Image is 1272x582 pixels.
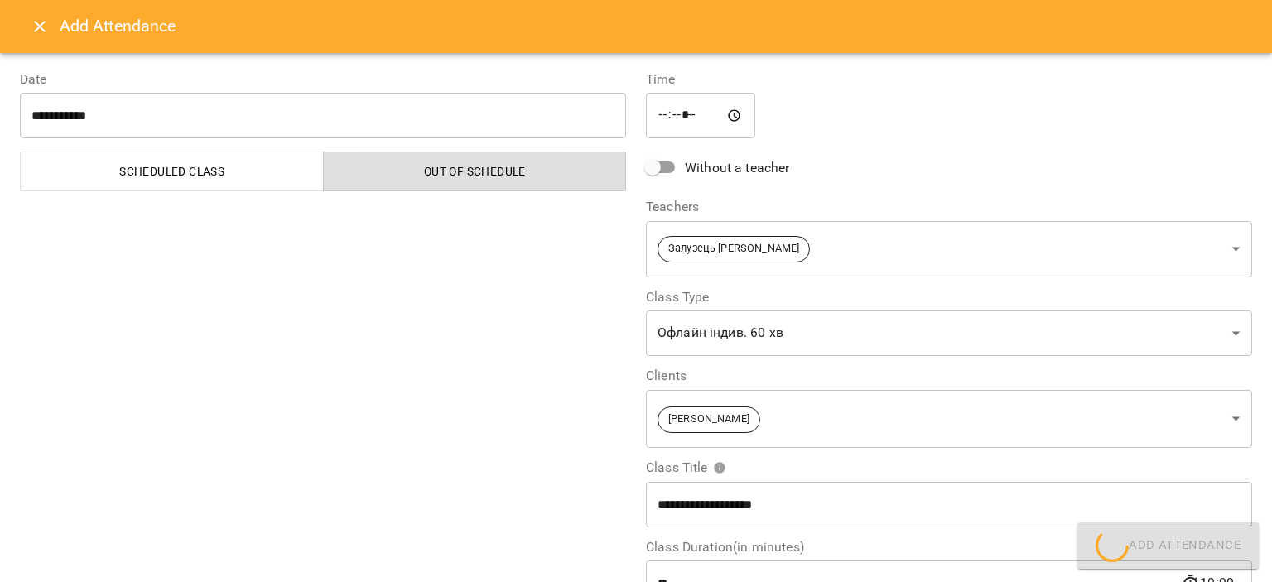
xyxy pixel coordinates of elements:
label: Teachers [646,200,1252,214]
h6: Add Attendance [60,13,1252,39]
button: Out of Schedule [323,152,627,191]
svg: Please specify class title or select clients [713,461,726,474]
span: Залузець [PERSON_NAME] [658,241,809,257]
div: Офлайн індив. 60 хв [646,310,1252,357]
span: Class Title [646,461,726,474]
label: Date [20,73,626,86]
label: Class Type [646,291,1252,304]
label: Time [646,73,1252,86]
label: Clients [646,369,1252,382]
span: Out of Schedule [334,161,617,181]
button: Close [20,7,60,46]
span: Scheduled class [31,161,314,181]
button: Scheduled class [20,152,324,191]
div: [PERSON_NAME] [646,389,1252,448]
div: Залузець [PERSON_NAME] [646,220,1252,277]
span: Without a teacher [685,158,790,178]
label: Class Duration(in minutes) [646,541,1252,554]
span: [PERSON_NAME] [658,411,759,427]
